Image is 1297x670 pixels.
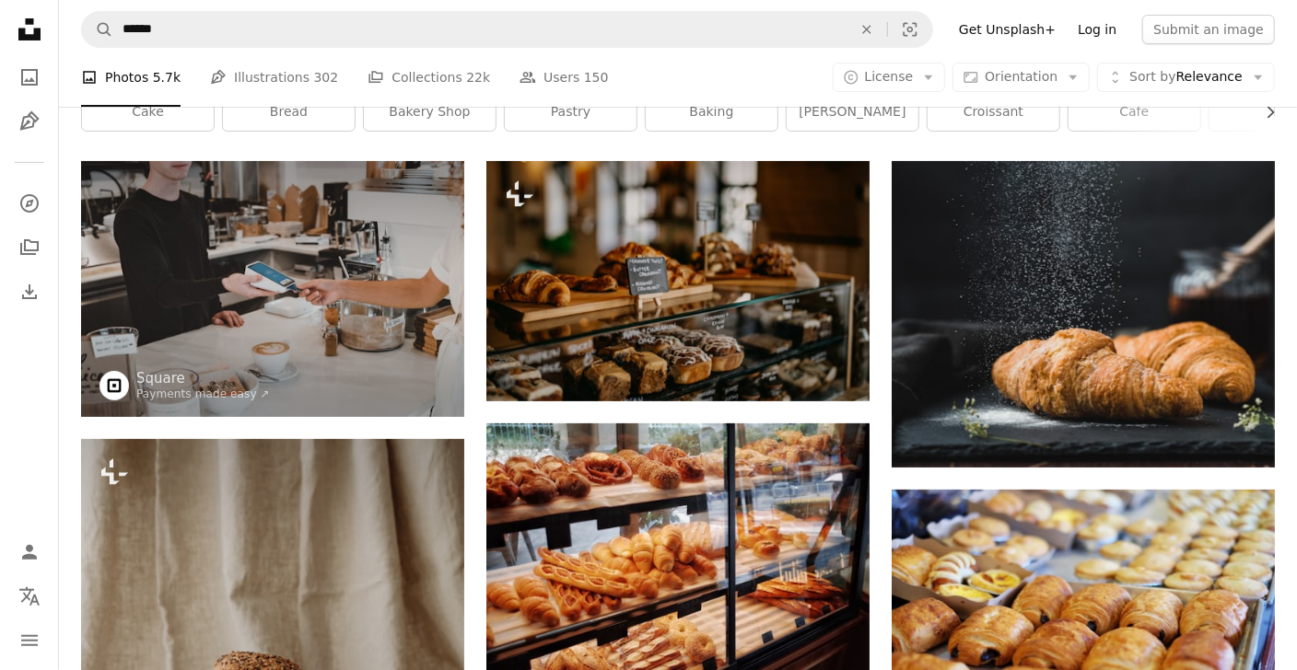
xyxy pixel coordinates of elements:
a: bread [223,94,355,131]
a: man paying using credit card [81,280,464,296]
span: Sort by [1129,69,1175,84]
span: 22k [466,67,490,87]
a: Home — Unsplash [11,11,48,52]
a: cafe [1069,94,1200,131]
button: License [833,63,946,92]
a: Collections [11,229,48,266]
span: Relevance [1129,68,1243,87]
a: baking [646,94,777,131]
a: Photos [11,59,48,96]
a: Explore [11,185,48,222]
a: breads in display shelf [486,543,870,560]
form: Find visuals sitewide [81,11,933,48]
a: cake [82,94,214,131]
a: two brown croissants [892,306,1275,322]
a: Square [136,369,270,387]
a: a display case filled with lots of different types of pastries [486,272,870,289]
a: Collections 22k [368,48,490,107]
span: 302 [314,67,339,87]
span: 150 [584,67,609,87]
button: Sort byRelevance [1097,63,1275,92]
span: License [865,69,914,84]
img: a display case filled with lots of different types of pastries [486,161,870,401]
a: pastry [505,94,637,131]
a: Users 150 [520,48,608,107]
button: Orientation [952,63,1090,92]
button: Visual search [888,12,932,47]
a: Illustrations [11,103,48,140]
a: close up photography of baked treats on tray [892,608,1275,625]
button: Search Unsplash [82,12,113,47]
button: Language [11,578,48,615]
a: Payments made easy ↗ [136,387,270,400]
a: Download History [11,273,48,310]
img: Go to Square's profile [99,371,129,400]
a: Log in / Sign up [11,534,48,571]
a: Illustrations 302 [210,48,338,107]
a: [PERSON_NAME] [787,94,918,131]
span: Orientation [985,69,1057,84]
button: Submit an image [1142,15,1275,44]
button: Menu [11,622,48,659]
a: croissant [928,94,1059,131]
a: Get Unsplash+ [948,15,1067,44]
img: man paying using credit card [81,161,464,417]
a: bakery shop [364,94,496,131]
button: Clear [847,12,887,47]
button: scroll list to the right [1254,94,1275,131]
a: Log in [1067,15,1128,44]
img: two brown croissants [892,161,1275,468]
